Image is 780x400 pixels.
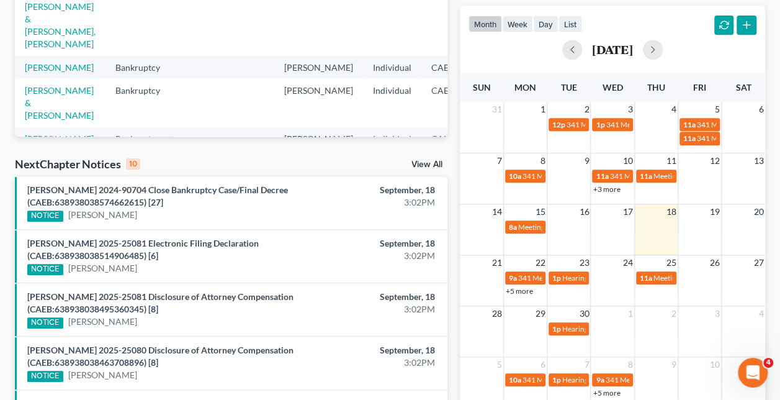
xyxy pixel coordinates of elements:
span: 20 [753,204,765,219]
span: 21 [491,255,503,270]
a: +5 more [593,388,620,398]
span: 5 [496,357,503,372]
span: 9 [670,357,678,372]
span: 27 [753,255,765,270]
span: 341 Meeting for [PERSON_NAME] & [PERSON_NAME] [522,375,700,384]
span: Hearing for [PERSON_NAME] [562,273,659,283]
a: +5 more [506,286,533,296]
span: 17 [622,204,634,219]
span: 23 [578,255,590,270]
span: 4 [758,306,765,321]
span: 3 [627,102,634,117]
a: [PERSON_NAME] [68,316,137,328]
span: 1p [552,324,561,334]
span: 11a [683,134,696,143]
h2: [DATE] [592,43,633,56]
span: Hearing for [PERSON_NAME] & [PERSON_NAME] [562,375,725,384]
span: 12 [709,153,721,168]
span: 10a [509,375,521,384]
span: 1p [596,120,604,129]
span: Fri [693,82,706,93]
span: 5 [714,102,721,117]
span: 341 Meeting for [PERSON_NAME] [522,171,634,181]
span: 9a [509,273,517,283]
a: [PERSON_NAME] & [PERSON_NAME] [25,134,94,169]
div: 3:02PM [307,250,435,262]
span: 19 [709,204,721,219]
span: Sat [735,82,751,93]
span: Meeting of Creditors for Cariss Milano & [PERSON_NAME] [518,222,707,232]
span: 15 [534,204,547,219]
div: NextChapter Notices [15,157,140,171]
button: month [468,16,502,32]
td: CAEB [421,56,482,79]
td: Individual [363,127,421,175]
div: NOTICE [27,371,63,382]
a: +3 more [593,184,620,194]
span: 31 [491,102,503,117]
div: 3:02PM [307,196,435,209]
span: 7 [583,357,590,372]
span: 1p [552,273,561,283]
span: 26 [709,255,721,270]
a: [PERSON_NAME] [68,209,137,221]
span: 14 [491,204,503,219]
span: 22 [534,255,547,270]
a: [PERSON_NAME] [68,262,137,275]
div: NOTICE [27,264,63,275]
span: 8 [539,153,547,168]
span: 9a [596,375,604,384]
span: 11a [640,171,652,181]
span: Tue [561,82,577,93]
button: week [502,16,533,32]
td: Individual [363,56,421,79]
span: 1 [539,102,547,117]
span: Wed [602,82,622,93]
div: 10 [126,158,140,170]
span: 13 [753,153,765,168]
span: 11a [683,120,696,129]
span: Sun [473,82,491,93]
span: 2 [583,102,590,117]
button: list [558,16,582,32]
div: September, 18 [307,184,435,196]
span: 341 Meeting for Cariss Milano & [PERSON_NAME] [567,120,730,129]
span: 4 [763,358,773,368]
span: 11 [753,357,765,372]
td: Bankruptcy [105,127,183,175]
span: 3 [714,306,721,321]
span: 11 [665,153,678,168]
span: Mon [514,82,536,93]
span: 341 Meeting for [PERSON_NAME] [PERSON_NAME] [518,273,689,283]
span: 11a [640,273,652,283]
span: 10 [709,357,721,372]
span: 29 [534,306,547,321]
div: NOTICE [27,211,63,222]
iframe: Intercom live chat [738,358,768,388]
td: Individual [363,79,421,127]
span: 1 [627,306,634,321]
td: [PERSON_NAME] [274,56,363,79]
div: 3:02PM [307,357,435,369]
span: 9 [583,153,590,168]
td: Bankruptcy [105,56,183,79]
div: September, 18 [307,344,435,357]
span: Hearing for [PERSON_NAME] [562,324,659,334]
td: CAEB [421,127,482,175]
span: 10 [622,153,634,168]
span: 16 [578,204,590,219]
a: [PERSON_NAME] 2025-25081 Electronic Filing Declaration (CAEB:638938038514906485) [6] [27,238,259,261]
div: September, 18 [307,237,435,250]
span: 28 [491,306,503,321]
span: 8 [627,357,634,372]
a: View All [411,160,442,169]
span: Thu [647,82,665,93]
span: 11a [596,171,608,181]
span: 18 [665,204,678,219]
span: 1p [552,375,561,384]
span: 30 [578,306,590,321]
span: 24 [622,255,634,270]
a: [PERSON_NAME] [68,369,137,381]
div: September, 18 [307,291,435,303]
td: Bankruptcy [105,79,183,127]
